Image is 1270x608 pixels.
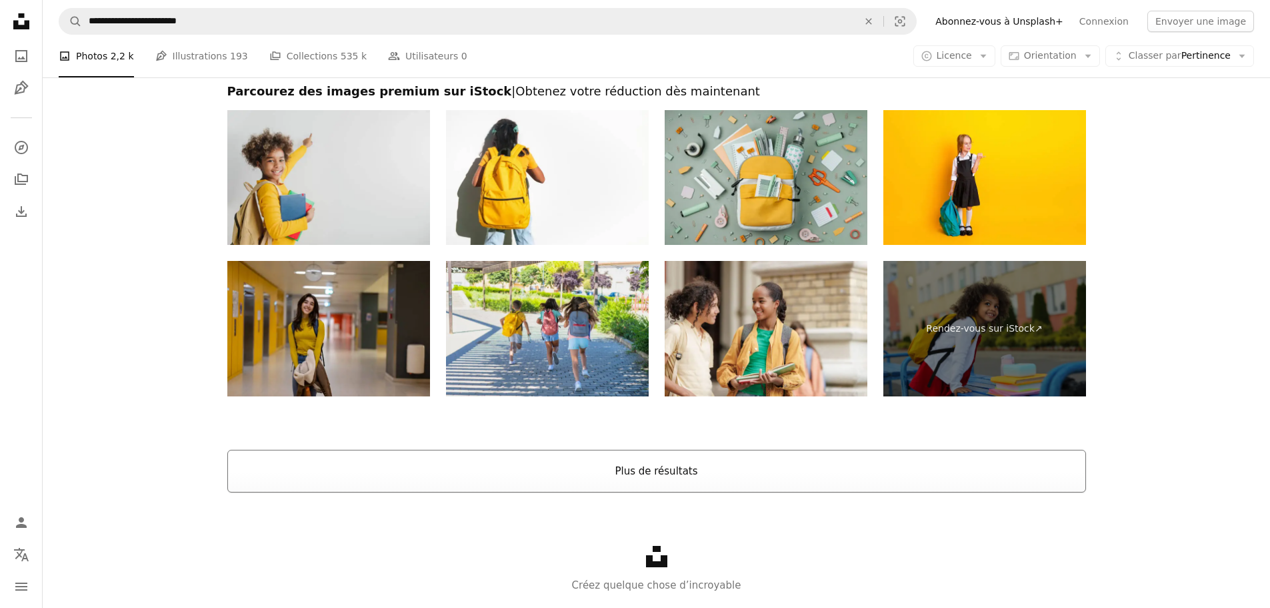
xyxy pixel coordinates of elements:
[8,198,35,225] a: Historique de téléchargement
[883,261,1086,396] a: Rendez-vous sur iStock↗
[8,573,35,600] button: Menu
[665,110,867,246] img: Sac à dos école ouvert avec papeterie sur fond vert. Concept de retour à l’école. Fournitures sco...
[8,509,35,536] a: Connexion / S’inscrire
[1105,45,1254,67] button: Classer parPertinence
[1071,11,1137,32] a: Connexion
[1129,50,1181,61] span: Classer par
[8,75,35,101] a: Illustrations
[227,261,430,396] img: Portrait of smiling woman standing in college corridor
[8,541,35,568] button: Langue
[230,49,248,63] span: 193
[155,35,248,77] a: Illustrations 193
[883,110,1086,246] img: Écolière heureuse en uniforme tenant un sac sur fond jaune, éducation et concept de retour à l’école
[854,9,883,34] button: Effacer
[927,11,1071,32] a: Abonnez-vous à Unsplash+
[43,577,1270,593] p: Créez quelque chose d’incroyable
[59,9,82,34] button: Rechercher sur Unsplash
[227,110,430,246] img: La fille mignonne afro-américaine retient des livres d’école un pointage sur un espace de copie
[1129,49,1231,63] span: Pertinence
[1001,45,1100,67] button: Orientation
[446,261,649,396] img: Vue arrière d’un groupe d’enfants courant avec des sacs à dos le premier jour d’école. 3 camarade...
[884,9,916,34] button: Recherche de visuels
[8,43,35,69] a: Photos
[461,49,467,63] span: 0
[511,84,760,98] span: | Obtenez votre réduction dès maintenant
[227,450,1086,493] button: Plus de résultats
[8,166,35,193] a: Collections
[446,110,649,246] img: Face au mur : embrasser la solitude
[8,8,35,37] a: Accueil — Unsplash
[8,134,35,161] a: Explorer
[937,50,972,61] span: Licence
[341,49,367,63] span: 535 k
[227,83,1086,99] h2: Parcourez des images premium sur iStock
[388,35,467,77] a: Utilisateurs 0
[913,45,995,67] button: Licence
[59,8,917,35] form: Rechercher des visuels sur tout le site
[269,35,367,77] a: Collections 535 k
[665,261,867,396] img: Deux camarades de classe discutent et sourient tout en tenant des livres à l’extérieur
[1024,50,1077,61] span: Orientation
[1147,11,1254,32] button: Envoyer une image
